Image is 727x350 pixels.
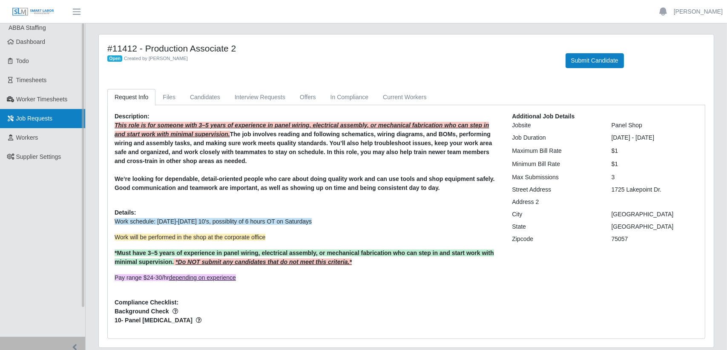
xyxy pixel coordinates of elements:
[115,299,178,306] b: Compliance Checklist:
[16,134,38,141] span: Workers
[107,43,553,54] h4: #11412 - Production Associate 2
[605,235,704,244] div: 75057
[115,122,489,138] strong: This role is for someone with 3–5 years of experience in panel wiring, electrical assembly, or me...
[115,175,495,191] strong: We’re looking for dependable, detail-oriented people who care about doing quality work and can us...
[376,89,434,106] a: Current Workers
[605,133,704,142] div: [DATE] - [DATE]
[506,133,605,142] div: Job Duration
[323,89,376,106] a: In Compliance
[506,146,605,155] div: Maximum Bill Rate
[605,210,704,219] div: [GEOGRAPHIC_DATA]
[107,55,122,62] span: Open
[115,218,312,225] span: Work schedule: [DATE]-[DATE] 10's, possiblity of 6 hours OT on Saturdays
[183,89,227,106] a: Candidates
[506,198,605,207] div: Address 2
[115,316,499,325] span: 10- Panel [MEDICAL_DATA]
[674,7,723,16] a: [PERSON_NAME]
[605,160,704,169] div: $1
[605,222,704,231] div: [GEOGRAPHIC_DATA]
[115,234,265,241] span: Work will be performed in the shop at the corporate office
[175,258,352,265] span: *Do NOT submit any candidates that do not meet this criteria.*
[12,7,55,17] img: SLM Logo
[16,38,46,45] span: Dashboard
[605,121,704,130] div: Panel Shop
[605,146,704,155] div: $1
[16,96,67,103] span: Worker Timesheets
[506,173,605,182] div: Max Submissions
[115,113,149,120] b: Description:
[9,24,46,31] span: ABBA Staffing
[605,185,704,194] div: 1725 Lakepoint Dr.
[115,250,494,265] span: *Must have 3–5 years of experience in panel wiring, electrical assembly, or mechanical fabricatio...
[169,274,236,281] span: depending on experience
[506,222,605,231] div: State
[16,57,29,64] span: Todo
[124,56,188,61] span: Created by [PERSON_NAME]
[107,89,155,106] a: Request Info
[16,77,47,83] span: Timesheets
[506,210,605,219] div: City
[227,89,293,106] a: Interview Requests
[115,209,136,216] b: Details:
[566,53,624,68] button: Submit Candidate
[155,89,183,106] a: Files
[115,307,499,316] span: Background Check
[293,89,323,106] a: Offers
[506,185,605,194] div: Street Address
[115,131,492,164] strong: The job involves reading and following schematics, wiring diagrams, and BOMs, performing wiring a...
[16,153,61,160] span: Supplier Settings
[605,173,704,182] div: 3
[115,274,236,281] span: Pay range $24-30/hr
[506,121,605,130] div: Jobsite
[512,113,575,120] b: Additional Job Details
[16,115,53,122] span: Job Requests
[506,160,605,169] div: Minimum Bill Rate
[506,235,605,244] div: Zipcode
